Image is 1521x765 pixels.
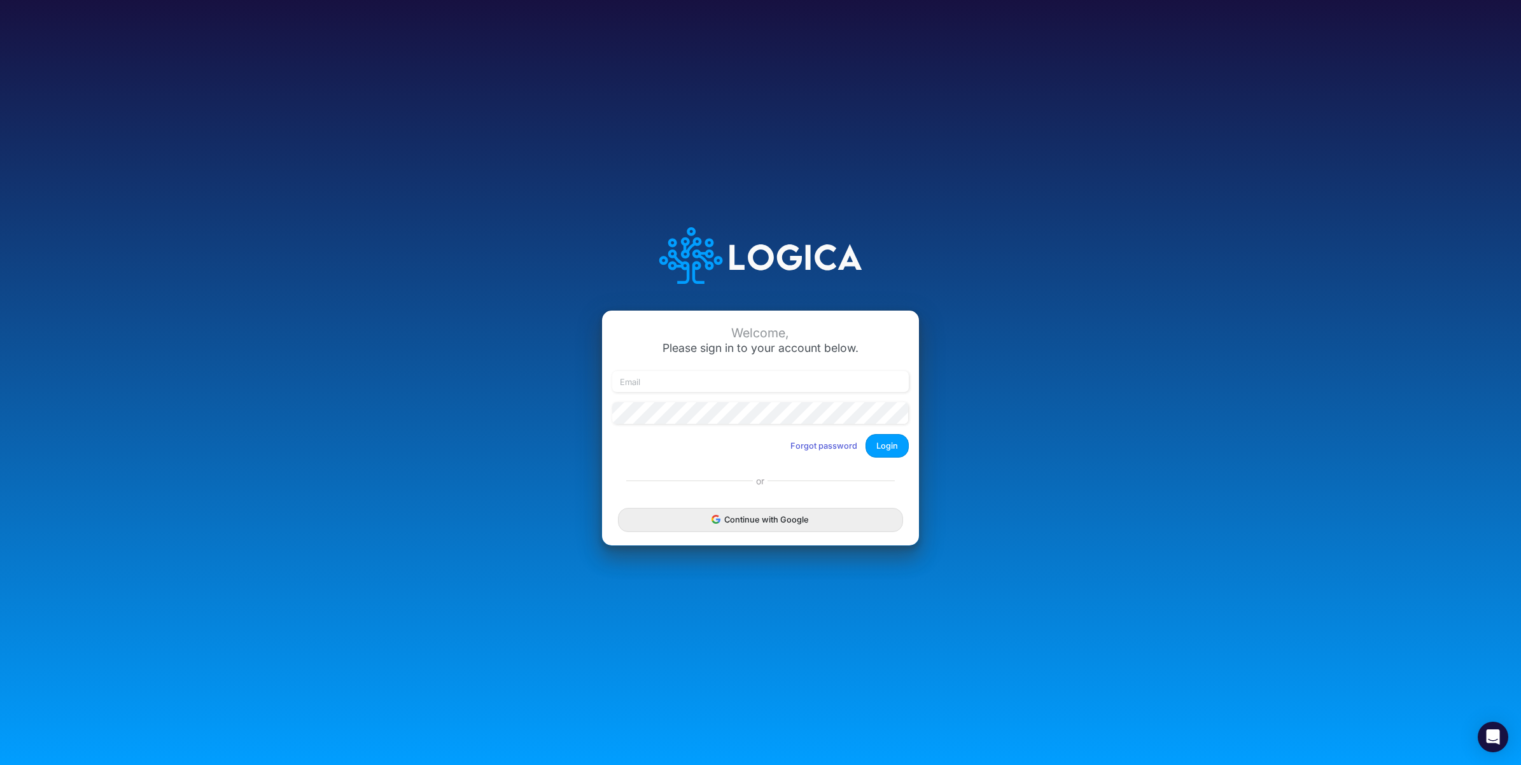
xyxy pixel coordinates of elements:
span: Please sign in to your account below. [662,341,859,354]
input: Email [612,371,909,393]
button: Continue with Google [618,508,903,531]
div: Welcome, [612,326,909,340]
div: Open Intercom Messenger [1478,722,1508,752]
button: Forgot password [782,435,866,456]
button: Login [866,434,909,458]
